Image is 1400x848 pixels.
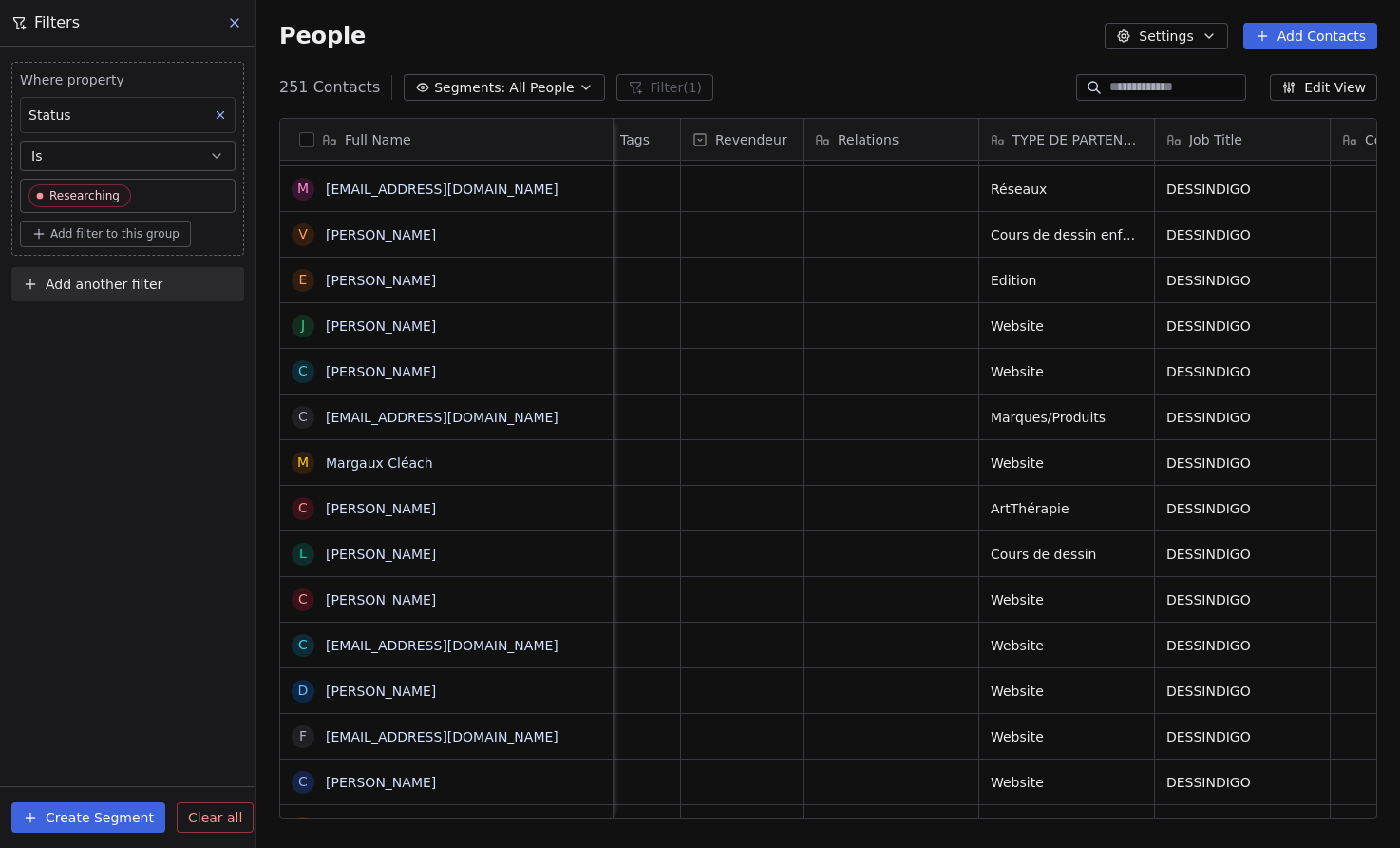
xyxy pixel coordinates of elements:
[1166,545,1318,564] span: DESSINDIGO
[1166,225,1318,244] span: DESSINDIGO
[326,455,433,471] a: Margaux Cléach
[1166,180,1318,199] span: DESSINDIGO
[326,410,558,425] a: [EMAIL_ADDRESS][DOMAIN_NAME]
[298,224,308,244] div: V
[1166,408,1318,427] span: DESSINDIGO
[991,362,1143,381] span: Website
[1243,23,1377,49] button: Add Contacts
[991,682,1143,701] span: Website
[620,130,650,149] span: Tags
[326,182,558,197] a: [EMAIL_ADDRESS][DOMAIN_NAME]
[1189,130,1242,149] span: Job Title
[991,590,1143,609] span: Website
[616,74,714,101] button: Filter(1)
[804,119,978,160] div: Relations
[279,22,366,50] span: People
[1012,130,1143,149] span: TYPE DE PARTENAIRE
[1105,23,1227,49] button: Settings
[991,271,1143,290] span: Edition
[434,78,505,98] span: Segments:
[681,119,803,160] div: Revendeur
[991,317,1143,336] span: Website
[298,772,308,792] div: C
[991,180,1143,199] span: Réseaux
[991,773,1143,792] span: Website
[326,592,436,607] a: [PERSON_NAME]
[280,161,614,819] div: grid
[979,119,1154,160] div: TYPE DE PARTENAIRE
[301,316,305,336] div: J
[586,119,680,160] div: Tags
[326,227,436,242] a: [PERSON_NAME]
[326,775,436,790] a: [PERSON_NAME]
[326,729,558,744] a: [EMAIL_ADDRESS][DOMAIN_NAME]
[299,270,308,290] div: E
[1166,727,1318,746] span: DESSINDIGO
[838,130,899,149] span: Relations
[1166,317,1318,336] span: DESSINDIGO
[299,818,307,838] div: P
[298,589,308,609] div: C
[299,544,307,564] div: L
[297,453,309,472] div: M
[991,225,1143,244] span: Cours de dessin enfant
[297,179,309,199] div: m
[1155,119,1330,160] div: Job Title
[326,547,436,562] a: [PERSON_NAME]
[1166,819,1318,838] span: DESSINDIGO
[1166,636,1318,655] span: DESSINDIGO
[509,78,574,98] span: All People
[299,726,307,746] div: f
[1166,773,1318,792] span: DESSINDIGO
[991,636,1143,655] span: Website
[298,407,308,427] div: c
[326,364,436,379] a: [PERSON_NAME]
[991,545,1143,564] span: Cours de dessin
[1166,499,1318,518] span: DESSINDIGO
[326,318,436,334] a: [PERSON_NAME]
[1166,453,1318,472] span: DESSINDIGO
[991,408,1143,427] span: Marques/Produits
[326,638,558,653] a: [EMAIL_ADDRESS][DOMAIN_NAME]
[279,76,380,99] span: 251 Contacts
[991,453,1143,472] span: Website
[326,501,436,516] a: [PERSON_NAME]
[345,130,411,149] span: Full Name
[298,635,308,655] div: c
[1166,362,1318,381] span: DESSINDIGO
[1166,590,1318,609] span: DESSINDIGO
[326,273,436,288] a: [PERSON_NAME]
[1270,74,1377,101] button: Edit View
[1166,271,1318,290] span: DESSINDIGO
[280,119,613,160] div: Full Name
[298,681,309,701] div: D
[991,727,1143,746] span: Website
[991,819,1143,838] span: Cours de dessin
[715,130,787,149] span: Revendeur
[298,498,308,518] div: C
[326,684,436,699] a: [PERSON_NAME]
[1166,682,1318,701] span: DESSINDIGO
[991,499,1143,518] span: ArtThérapie
[298,361,308,381] div: C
